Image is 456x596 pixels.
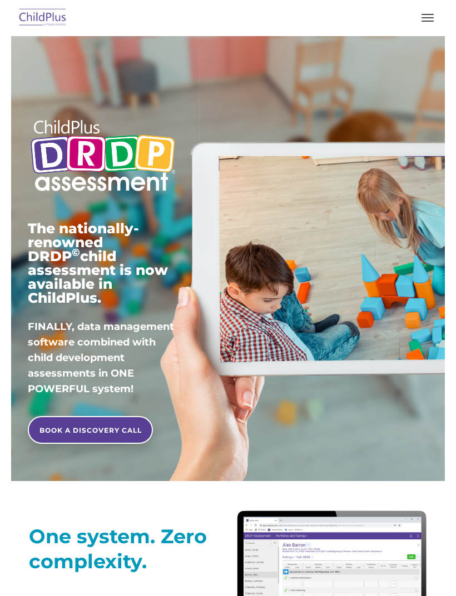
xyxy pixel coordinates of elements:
[72,246,80,259] sup: ©
[28,111,178,202] img: Copyright - DRDP Logo Light
[28,416,153,444] a: BOOK A DISCOVERY CALL
[29,524,207,573] strong: One system. Zero complexity.
[28,220,168,306] span: The nationally-renowned DRDP child assessment is now available in ChildPlus.
[17,5,69,31] img: ChildPlus by Procare Solutions
[28,320,174,395] span: FINALLY, data management software combined with child development assessments in ONE POWERFUL sys...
